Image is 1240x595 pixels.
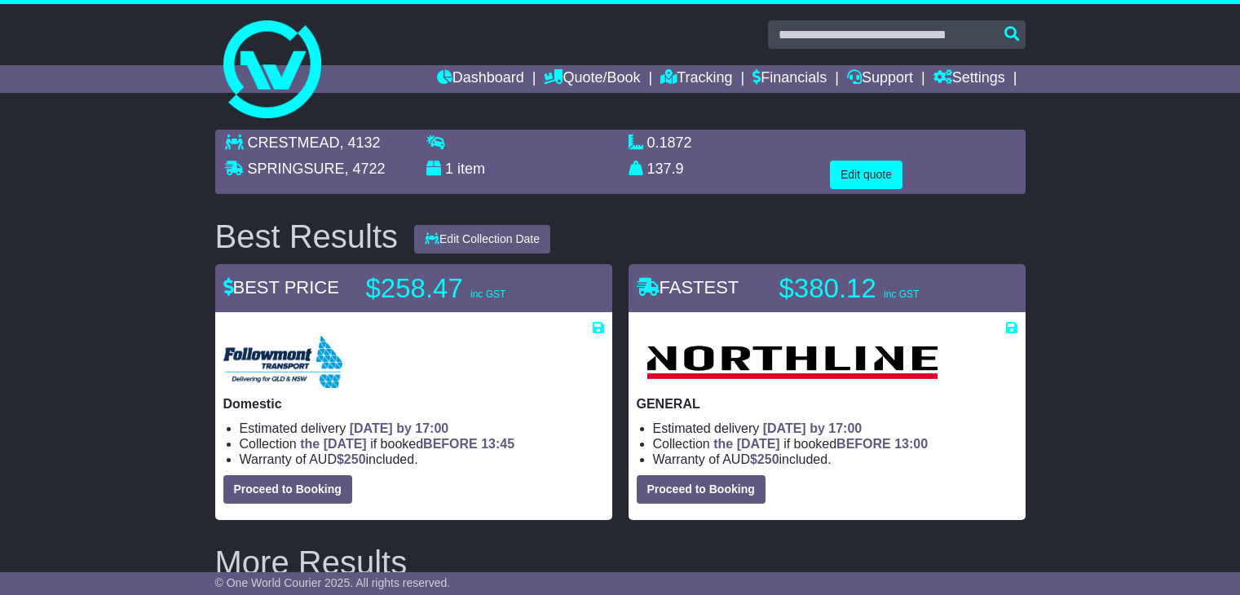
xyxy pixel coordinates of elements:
[248,161,345,177] span: SPRINGSURE
[544,65,640,93] a: Quote/Book
[647,134,692,151] span: 0.1872
[637,336,947,388] img: Northline Distribution: GENERAL
[457,161,485,177] span: item
[470,289,505,300] span: inc GST
[344,452,366,466] span: 250
[215,576,451,589] span: © One World Courier 2025. All rights reserved.
[366,272,570,305] p: $258.47
[653,436,1017,452] li: Collection
[637,277,739,297] span: FASTEST
[423,437,478,451] span: BEFORE
[779,272,983,305] p: $380.12
[240,436,604,452] li: Collection
[481,437,514,451] span: 13:45
[337,452,366,466] span: $
[757,452,779,466] span: 250
[248,134,340,151] span: CRESTMEAD
[223,475,352,504] button: Proceed to Booking
[884,289,919,300] span: inc GST
[752,65,827,93] a: Financials
[300,437,514,451] span: if booked
[637,396,1017,412] p: GENERAL
[223,396,604,412] p: Domestic
[240,452,604,467] li: Warranty of AUD included.
[223,277,339,297] span: BEST PRICE
[830,161,902,189] button: Edit quote
[713,437,928,451] span: if booked
[653,452,1017,467] li: Warranty of AUD included.
[215,544,1026,580] h2: More Results
[345,161,386,177] span: , 4722
[445,161,453,177] span: 1
[894,437,928,451] span: 13:00
[437,65,524,93] a: Dashboard
[933,65,1005,93] a: Settings
[750,452,779,466] span: $
[414,225,550,253] button: Edit Collection Date
[660,65,732,93] a: Tracking
[713,437,779,451] span: the [DATE]
[763,421,863,435] span: [DATE] by 17:00
[653,421,1017,436] li: Estimated delivery
[647,161,684,177] span: 137.9
[207,218,407,254] div: Best Results
[836,437,891,451] span: BEFORE
[340,134,381,151] span: , 4132
[240,421,604,436] li: Estimated delivery
[350,421,449,435] span: [DATE] by 17:00
[847,65,913,93] a: Support
[637,475,766,504] button: Proceed to Booking
[223,336,342,388] img: Followmont Transport: Domestic
[300,437,366,451] span: the [DATE]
